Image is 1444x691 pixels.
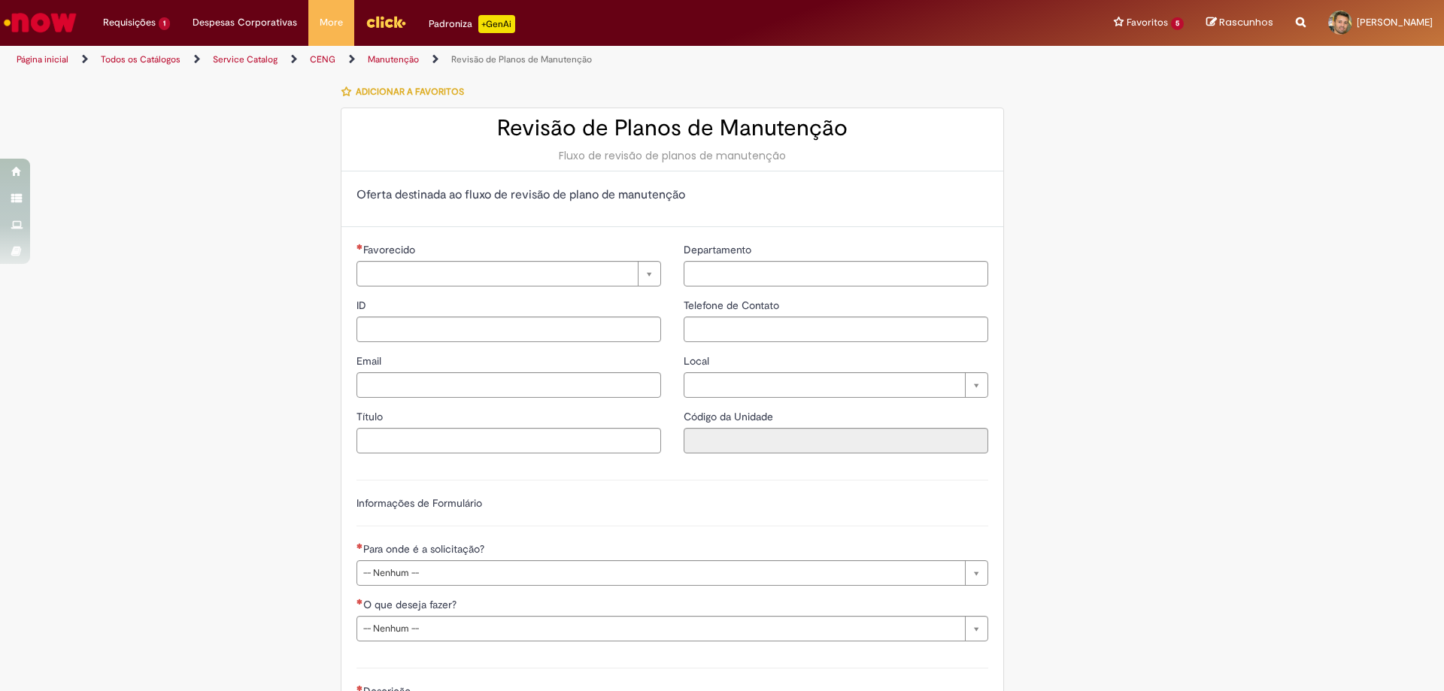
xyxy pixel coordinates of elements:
[1219,15,1273,29] span: Rascunhos
[356,496,482,510] label: Informações de Formulário
[1171,17,1184,30] span: 5
[356,428,661,453] input: Título
[366,11,406,33] img: click_logo_yellow_360x200.png
[101,53,180,65] a: Todos os Catálogos
[368,53,419,65] a: Manutenção
[451,53,592,65] a: Revisão de Planos de Manutenção
[2,8,79,38] img: ServiceNow
[363,243,418,256] span: Necessários - Favorecido
[341,76,472,108] button: Adicionar a Favoritos
[356,599,363,605] span: Necessários
[684,299,782,312] span: Telefone de Contato
[103,15,156,30] span: Requisições
[159,17,170,30] span: 1
[363,561,957,585] span: -- Nenhum --
[363,542,487,556] span: Para onde é a solicitação?
[356,685,363,691] span: Necessários
[356,148,988,163] div: Fluxo de revisão de planos de manutenção
[429,15,515,33] div: Padroniza
[1206,16,1273,30] a: Rascunhos
[11,46,951,74] ul: Trilhas de página
[684,410,776,423] span: Somente leitura - Código da Unidade
[363,598,460,611] span: O que deseja fazer?
[1127,15,1168,30] span: Favoritos
[684,409,776,424] label: Somente leitura - Código da Unidade
[684,428,988,453] input: Código da Unidade
[356,372,661,398] input: Email
[213,53,278,65] a: Service Catalog
[1357,16,1433,29] span: [PERSON_NAME]
[17,53,68,65] a: Página inicial
[310,53,335,65] a: CENG
[356,187,685,202] span: Oferta destinada ao fluxo de revisão de plano de manutenção
[363,617,957,641] span: -- Nenhum --
[356,261,661,286] a: Limpar campo Favorecido
[193,15,297,30] span: Despesas Corporativas
[478,15,515,33] p: +GenAi
[356,317,661,342] input: ID
[684,261,988,286] input: Departamento
[684,243,754,256] span: Departamento
[356,354,384,368] span: Email
[356,299,369,312] span: ID
[356,543,363,549] span: Necessários
[356,116,988,141] h2: Revisão de Planos de Manutenção
[356,410,386,423] span: Título
[356,86,464,98] span: Adicionar a Favoritos
[320,15,343,30] span: More
[684,372,988,398] a: Limpar campo Local
[684,317,988,342] input: Telefone de Contato
[356,244,363,250] span: Necessários
[684,354,712,368] span: Local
